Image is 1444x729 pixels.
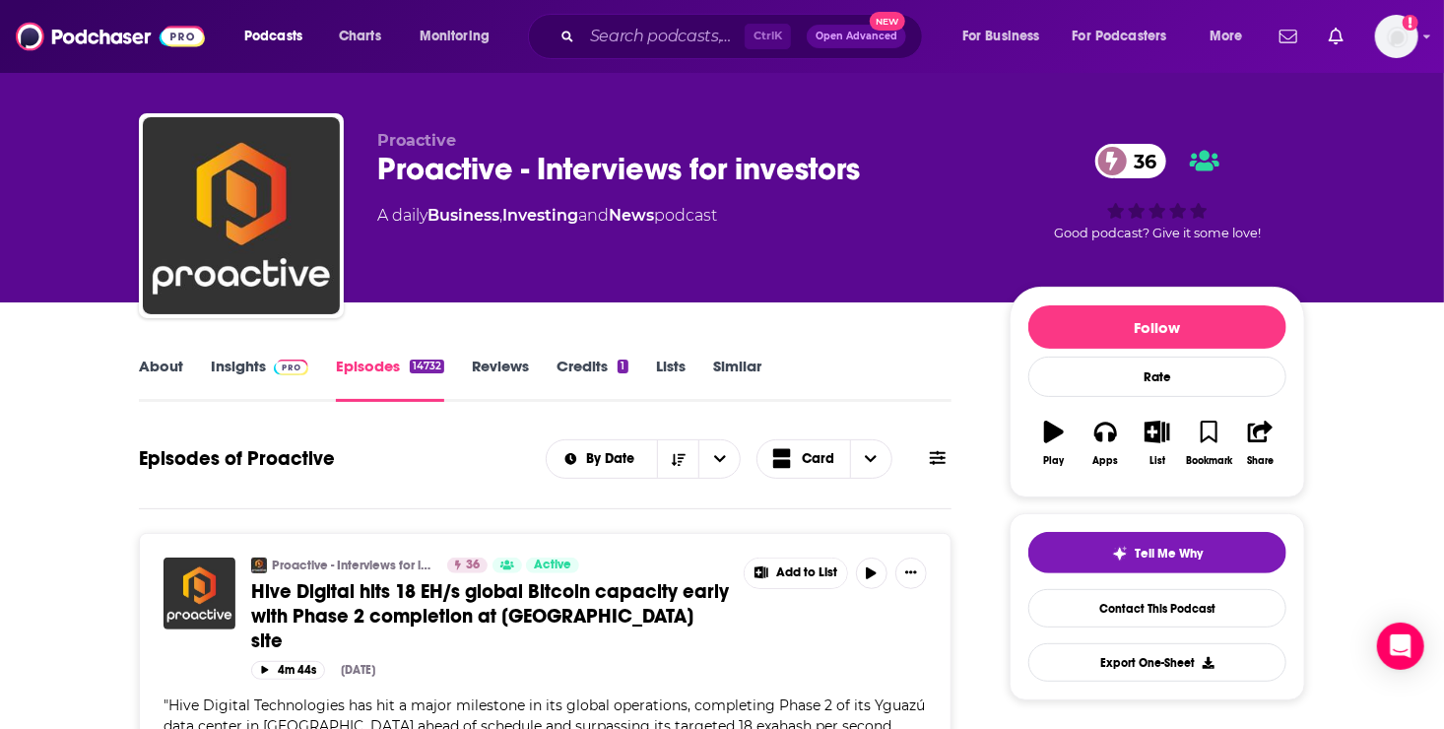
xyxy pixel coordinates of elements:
[1235,408,1286,479] button: Share
[1375,15,1418,58] button: Show profile menu
[377,131,456,150] span: Proactive
[143,117,340,314] img: Proactive - Interviews for investors
[230,21,328,52] button: open menu
[1028,305,1286,349] button: Follow
[1054,226,1261,240] span: Good podcast? Give it some love!
[578,206,609,225] span: and
[526,558,579,573] a: Active
[807,25,906,48] button: Open AdvancedNew
[447,558,488,573] a: 36
[698,440,740,478] button: open menu
[1112,546,1128,562] img: tell me why sparkle
[870,12,905,31] span: New
[16,18,205,55] img: Podchaser - Follow, Share and Rate Podcasts
[1375,15,1418,58] span: Logged in as roneledotsonRAD
[1060,21,1196,52] button: open menu
[816,32,897,41] span: Open Advanced
[1247,455,1274,467] div: Share
[657,440,698,478] button: Sort Direction
[410,360,444,373] div: 14732
[745,559,847,588] button: Show More Button
[547,452,658,466] button: open menu
[534,556,571,575] span: Active
[326,21,393,52] a: Charts
[466,556,480,575] span: 36
[656,357,686,402] a: Lists
[244,23,302,50] span: Podcasts
[1210,23,1243,50] span: More
[1028,532,1286,573] button: tell me why sparkleTell Me Why
[472,357,529,402] a: Reviews
[502,206,578,225] a: Investing
[609,206,654,225] a: News
[713,357,761,402] a: Similar
[1183,408,1234,479] button: Bookmark
[1028,643,1286,682] button: Export One-Sheet
[339,23,381,50] span: Charts
[586,452,641,466] span: By Date
[895,558,927,589] button: Show More Button
[251,558,267,573] img: Proactive - Interviews for investors
[582,21,745,52] input: Search podcasts, credits, & more...
[1136,546,1204,562] span: Tell Me Why
[406,21,515,52] button: open menu
[377,204,717,228] div: A daily podcast
[546,439,742,479] h2: Choose List sort
[1149,455,1165,467] div: List
[211,357,308,402] a: InsightsPodchaser Pro
[1095,144,1167,178] a: 36
[274,360,308,375] img: Podchaser Pro
[1073,23,1167,50] span: For Podcasters
[341,663,375,677] div: [DATE]
[1010,131,1305,253] div: 36Good podcast? Give it some love!
[251,579,730,653] a: Hive Digital hits 18 EH/s global Bitcoin capacity early with Phase 2 completion at [GEOGRAPHIC_DA...
[1044,455,1065,467] div: Play
[547,14,942,59] div: Search podcasts, credits, & more...
[251,579,729,653] span: Hive Digital hits 18 EH/s global Bitcoin capacity early with Phase 2 completion at [GEOGRAPHIC_DA...
[1377,623,1424,670] div: Open Intercom Messenger
[251,661,325,680] button: 4m 44s
[1186,455,1232,467] div: Bookmark
[1028,408,1080,479] button: Play
[962,23,1040,50] span: For Business
[1028,357,1286,397] div: Rate
[1093,455,1119,467] div: Apps
[1028,589,1286,628] a: Contact This Podcast
[1272,20,1305,53] a: Show notifications dropdown
[420,23,490,50] span: Monitoring
[1080,408,1131,479] button: Apps
[756,439,892,479] button: Choose View
[164,558,235,630] img: Hive Digital hits 18 EH/s global Bitcoin capacity early with Phase 2 completion at Paraguay site
[1321,20,1351,53] a: Show notifications dropdown
[557,357,627,402] a: Credits1
[427,206,499,225] a: Business
[139,357,183,402] a: About
[1375,15,1418,58] img: User Profile
[1132,408,1183,479] button: List
[1196,21,1268,52] button: open menu
[802,452,834,466] span: Card
[272,558,434,573] a: Proactive - Interviews for investors
[336,357,444,402] a: Episodes14732
[745,24,791,49] span: Ctrl K
[776,565,837,580] span: Add to List
[618,360,627,373] div: 1
[499,206,502,225] span: ,
[1115,144,1167,178] span: 36
[949,21,1065,52] button: open menu
[1403,15,1418,31] svg: Add a profile image
[139,446,335,471] h1: Episodes of Proactive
